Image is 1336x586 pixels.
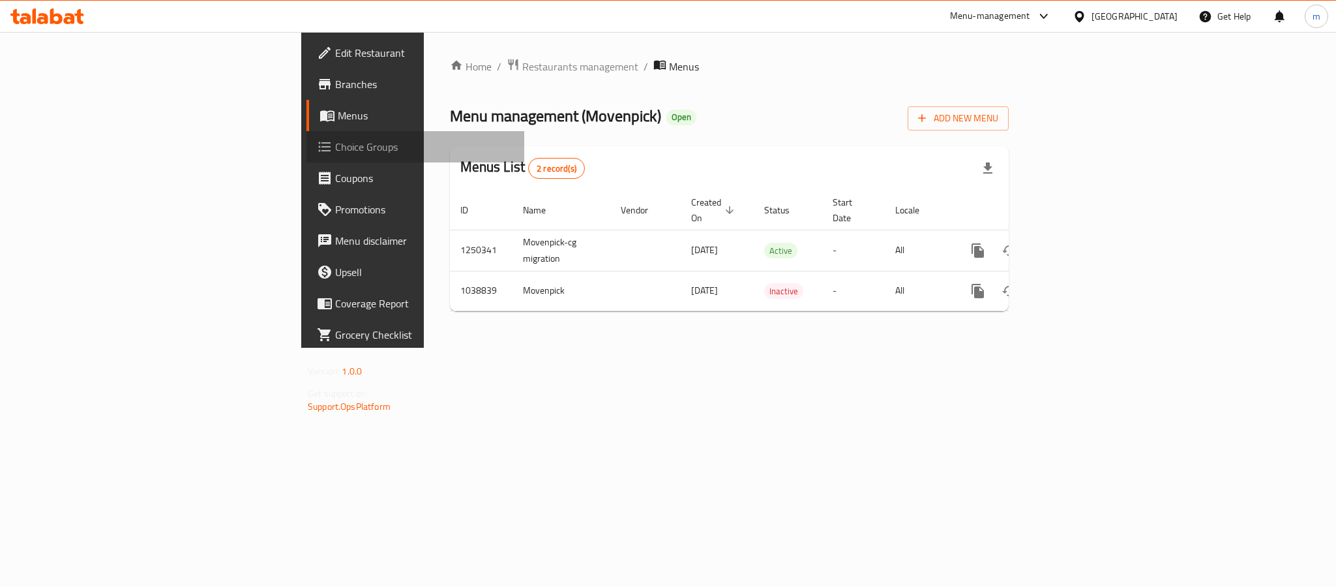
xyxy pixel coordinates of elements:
[764,243,797,258] span: Active
[833,194,869,226] span: Start Date
[308,363,340,380] span: Version:
[335,76,514,92] span: Branches
[306,288,524,319] a: Coverage Report
[335,233,514,249] span: Menu disclaimer
[962,275,994,307] button: more
[885,271,952,311] td: All
[306,162,524,194] a: Coupons
[306,131,524,162] a: Choice Groups
[994,275,1025,307] button: Change Status
[306,256,524,288] a: Upsell
[669,59,699,74] span: Menus
[335,139,514,155] span: Choice Groups
[335,296,514,311] span: Coverage Report
[338,108,514,123] span: Menus
[306,194,524,225] a: Promotions
[306,37,524,69] a: Edit Restaurant
[962,235,994,266] button: more
[764,284,803,299] span: Inactive
[308,398,391,415] a: Support.OpsPlatform
[460,202,485,218] span: ID
[994,235,1025,266] button: Change Status
[950,8,1030,24] div: Menu-management
[308,385,368,402] span: Get support on:
[691,282,718,299] span: [DATE]
[691,241,718,258] span: [DATE]
[335,327,514,343] span: Grocery Checklist
[644,59,648,74] li: /
[972,153,1003,184] div: Export file
[306,100,524,131] a: Menus
[335,202,514,217] span: Promotions
[450,191,1098,311] table: enhanced table
[918,110,998,127] span: Add New Menu
[522,59,638,74] span: Restaurants management
[512,230,610,271] td: Movenpick-cg migration
[908,106,1009,131] button: Add New Menu
[512,271,610,311] td: Movenpick
[523,202,563,218] span: Name
[335,170,514,186] span: Coupons
[621,202,665,218] span: Vendor
[952,191,1098,230] th: Actions
[885,230,952,271] td: All
[822,271,885,311] td: -
[764,283,803,299] div: Inactive
[306,225,524,256] a: Menu disclaimer
[764,202,807,218] span: Status
[529,162,584,175] span: 2 record(s)
[335,45,514,61] span: Edit Restaurant
[1313,9,1320,23] span: m
[528,158,585,179] div: Total records count
[450,58,1009,75] nav: breadcrumb
[306,319,524,350] a: Grocery Checklist
[342,363,362,380] span: 1.0.0
[306,69,524,100] a: Branches
[1091,9,1178,23] div: [GEOGRAPHIC_DATA]
[691,194,738,226] span: Created On
[507,58,638,75] a: Restaurants management
[666,110,696,125] div: Open
[822,230,885,271] td: -
[450,101,661,131] span: Menu management ( Movenpick )
[335,264,514,280] span: Upsell
[460,157,585,179] h2: Menus List
[666,112,696,123] span: Open
[895,202,936,218] span: Locale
